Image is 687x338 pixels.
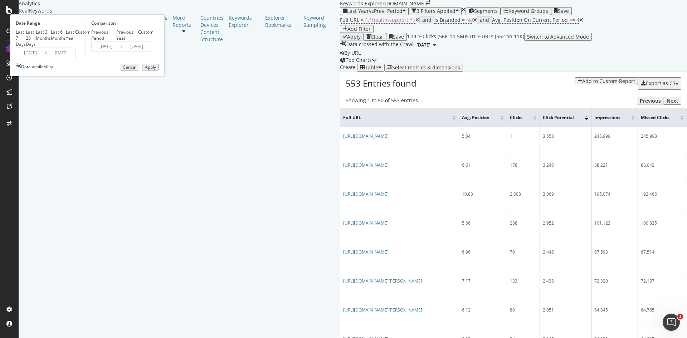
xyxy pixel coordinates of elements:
[384,64,463,72] button: Select metrics & dimensions
[343,133,389,139] a: [URL][DOMAIN_NAME]
[641,114,669,121] span: Missed Clicks
[462,133,504,139] div: 5.84
[36,29,51,41] div: Last 3 Months
[343,162,389,168] a: [URL][DOMAIN_NAME]
[640,98,661,104] div: Previous
[343,191,389,197] a: [URL][DOMAIN_NAME]
[364,33,386,41] button: Clear
[641,133,684,139] div: 245,998
[200,29,224,36] div: Content
[265,14,299,29] a: Explorer Bookmarks
[142,64,159,71] button: Apply
[510,249,537,255] div: 79
[91,20,154,26] div: Comparison
[340,64,384,72] div: Create
[558,8,569,14] div: Save
[365,16,415,23] span: ^.*health-support.*$
[343,114,442,121] span: Full URL
[641,191,684,197] div: 192,466
[569,16,575,23] span: >=
[16,29,26,47] div: Last 7 Days
[409,7,462,15] button: 3 Filters Applied
[365,65,378,70] div: Table
[340,7,409,15] button: Last YearvsPrev. Period
[422,17,432,23] div: and
[123,65,136,70] div: Cancel
[462,7,466,12] div: times
[393,34,404,40] div: Save
[16,48,45,58] input: Start Date
[510,220,537,226] div: 288
[346,97,418,105] div: Showing 1 to 50 of 553 entries
[200,21,224,29] a: Devices
[641,307,684,313] div: 64,765
[462,220,504,226] div: 5.66
[480,17,489,23] div: and
[641,220,684,226] div: 100,835
[510,162,537,168] div: 178
[340,25,374,33] button: Add Filter
[145,65,156,70] div: Apply
[543,114,574,121] span: Click Potential
[667,98,678,104] div: Next
[229,14,260,29] a: Keywords Explorer
[576,16,579,23] span: 4
[340,49,361,57] div: legacy label
[66,29,75,41] div: Last Year
[594,133,635,139] div: 245,999
[51,29,66,41] div: Last 6 Months
[47,48,75,58] input: End Date
[347,8,369,14] span: Last Year
[21,64,53,70] div: Data availability
[361,16,364,23] span: =
[75,29,91,35] div: Custom
[594,162,635,168] div: 88,221
[26,29,36,47] div: Last 28 Days
[434,16,461,23] span: Is Branded
[594,220,635,226] div: 101,123
[346,77,416,89] span: 553 Entries found
[543,133,588,139] div: 3,558
[340,33,364,41] button: Apply
[462,16,465,23] span: =
[543,249,588,255] div: 2,446
[116,29,138,41] div: Previous Year
[303,14,335,29] a: Keyword Sampling
[122,41,151,52] input: End Date
[551,7,572,15] button: Save
[543,220,588,226] div: 2,952
[664,97,681,105] button: Next
[462,307,504,313] div: 6.12
[492,16,568,23] span: Avg. Position On Current Period
[510,114,522,121] span: Clicks
[637,97,664,105] button: Previous
[641,249,684,255] div: 67,514
[416,42,430,48] span: 2025 Aug. 10th
[347,34,361,40] div: Apply
[594,307,635,313] div: 64,845
[594,249,635,255] div: 67,593
[343,278,422,284] a: [URL][DOMAIN_NAME][PERSON_NAME]
[343,249,389,255] a: [URL][DOMAIN_NAME]
[91,29,116,41] div: Previous Period
[527,34,589,40] div: Switch to Advanced Mode
[510,278,537,284] div: 133
[677,314,683,319] span: 1
[200,14,224,21] a: Countries
[646,80,678,86] div: Export as CSV
[638,77,681,89] button: Export as CSV
[340,16,359,23] span: Full URL
[19,7,340,14] div: RealKeywords
[200,36,224,43] a: Structure
[462,278,504,284] div: 7.17
[172,14,195,29] a: More Reports
[543,278,588,284] div: 2,438
[462,162,504,168] div: 6.61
